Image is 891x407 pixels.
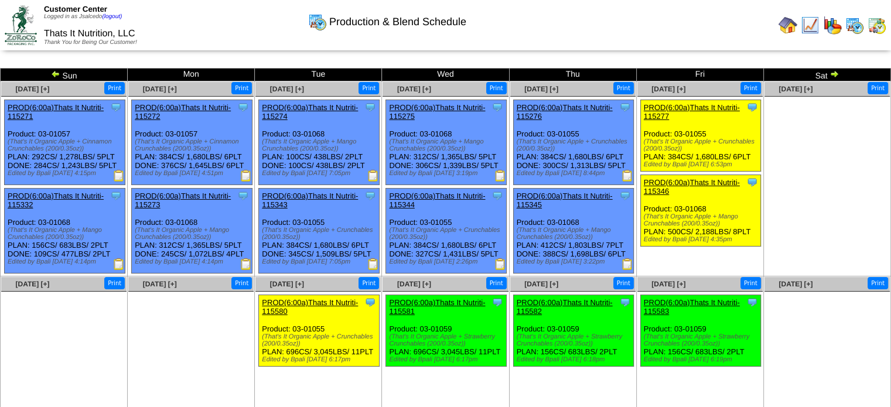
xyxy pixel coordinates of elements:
button: Print [613,82,634,94]
img: Tooltip [237,190,249,201]
a: [DATE] [+] [15,280,49,288]
div: Edited by Bpali [DATE] 4:14pm [8,258,125,265]
img: Tooltip [364,190,376,201]
img: line_graph.gif [801,16,820,35]
a: PROD(6:00a)Thats It Nutriti-115332 [8,191,104,209]
span: [DATE] [+] [397,280,431,288]
a: [DATE] [+] [397,85,431,93]
button: Print [359,277,379,289]
span: [DATE] [+] [270,85,304,93]
div: Product: 03-01055 PLAN: 384CS / 1,680LBS / 6PLT DONE: 300CS / 1,313LBS / 5PLT [513,100,634,185]
div: Product: 03-01057 PLAN: 292CS / 1,278LBS / 5PLT DONE: 284CS / 1,243LBS / 5PLT [5,100,125,185]
div: Product: 03-01068 PLAN: 312CS / 1,365LBS / 5PLT DONE: 306CS / 1,339LBS / 5PLT [386,100,507,185]
a: PROD(6:00a)Thats It Nutriti-115581 [389,298,485,316]
span: [DATE] [+] [651,85,685,93]
span: Customer Center [44,5,107,13]
a: [DATE] [+] [270,280,304,288]
img: Tooltip [619,190,631,201]
div: (That's It Organic Apple + Mango Crunchables (200/0.35oz)) [135,227,252,241]
a: [DATE] [+] [779,280,813,288]
img: calendarprod.gif [845,16,864,35]
button: Print [613,277,634,289]
a: PROD(6:00a)Thats It Nutriti-115583 [644,298,740,316]
img: Tooltip [491,101,503,113]
img: calendarinout.gif [868,16,886,35]
a: PROD(6:00a)Thats It Nutriti-115274 [262,103,358,121]
span: Thank You for Being Our Customer! [44,39,137,46]
img: Tooltip [746,176,758,188]
button: Print [231,277,252,289]
div: Product: 03-01059 PLAN: 696CS / 3,045LBS / 11PLT [386,295,507,367]
div: Product: 03-01055 PLAN: 384CS / 1,680LBS / 6PLT DONE: 345CS / 1,509LBS / 5PLT [259,189,380,273]
img: Tooltip [746,101,758,113]
td: Mon [128,69,255,81]
img: Tooltip [110,190,122,201]
a: PROD(6:00a)Thats It Nutriti-115582 [517,298,613,316]
button: Print [486,277,507,289]
div: (That's It Organic Apple + Strawberry Crunchables (200/0.35oz)) [389,333,506,347]
button: Print [740,82,761,94]
div: Product: 03-01055 PLAN: 384CS / 1,680LBS / 6PLT [640,100,761,172]
img: Production Report [494,258,506,270]
a: [DATE] [+] [651,280,685,288]
div: Product: 03-01068 PLAN: 156CS / 683LBS / 2PLT DONE: 109CS / 477LBS / 2PLT [5,189,125,273]
img: Production Report [367,170,379,182]
div: Product: 03-01057 PLAN: 384CS / 1,680LBS / 6PLT DONE: 376CS / 1,645LBS / 6PLT [132,100,252,185]
div: (That's It Organic Apple + Mango Crunchables (200/0.35oz)) [389,138,506,152]
div: Product: 03-01068 PLAN: 500CS / 2,188LBS / 8PLT [640,175,761,247]
a: PROD(6:00a)Thats It Nutriti-115346 [644,178,740,196]
img: Production Report [494,170,506,182]
a: [DATE] [+] [524,280,558,288]
div: Edited by Bpali [DATE] 4:14pm [135,258,252,265]
button: Print [104,82,125,94]
div: (That's It Organic Apple + Mango Crunchables (200/0.35oz)) [517,227,634,241]
img: Tooltip [491,190,503,201]
img: Production Report [240,170,252,182]
button: Print [868,82,888,94]
a: [DATE] [+] [15,85,49,93]
div: Edited by Bpali [DATE] 6:19pm [644,356,761,363]
div: Edited by Bpali [DATE] 4:51pm [135,170,252,177]
div: Edited by Bpali [DATE] 7:05pm [262,170,379,177]
div: Edited by Bpali [DATE] 6:18pm [517,356,634,363]
div: Product: 03-01068 PLAN: 100CS / 438LBS / 2PLT DONE: 100CS / 438LBS / 2PLT [259,100,380,185]
span: [DATE] [+] [524,85,558,93]
img: arrowright.gif [829,69,839,78]
button: Print [104,277,125,289]
div: Edited by Bpali [DATE] 7:05pm [262,258,379,265]
img: Tooltip [619,101,631,113]
td: Tue [255,69,382,81]
a: [DATE] [+] [779,85,813,93]
div: (That's It Organic Apple + Crunchables (200/0.35oz)) [644,138,761,152]
a: PROD(6:00a)Thats It Nutriti-115272 [135,103,231,121]
img: Production Report [240,258,252,270]
div: Product: 03-01055 PLAN: 384CS / 1,680LBS / 6PLT DONE: 327CS / 1,431LBS / 5PLT [386,189,507,273]
div: (That's It Organic Apple + Crunchables (200/0.35oz)) [389,227,506,241]
img: Tooltip [491,296,503,308]
button: Print [740,277,761,289]
a: PROD(6:00a)Thats It Nutriti-115275 [389,103,485,121]
a: PROD(6:00a)Thats It Nutriti-115580 [262,298,358,316]
a: PROD(6:00a)Thats It Nutriti-115343 [262,191,358,209]
div: (That's It Organic Apple + Mango Crunchables (200/0.35oz)) [644,213,761,227]
a: PROD(6:00a)Thats It Nutriti-115277 [644,103,740,121]
td: Thu [509,69,636,81]
img: Tooltip [364,296,376,308]
a: PROD(6:00a)Thats It Nutriti-115273 [135,191,231,209]
td: Sat [763,69,890,81]
span: Logged in as Jsalcedo [44,13,122,20]
div: Edited by Bpali [DATE] 3:22pm [517,258,634,265]
a: (logout) [102,13,122,20]
img: Tooltip [619,296,631,308]
div: (That's It Organic Apple + Crunchables (200/0.35oz)) [262,333,379,347]
div: Edited by Bpali [DATE] 8:44pm [517,170,634,177]
span: Thats It Nutrition, LLC [44,29,135,39]
div: (That's It Organic Apple + Mango Crunchables (200/0.35oz)) [262,138,379,152]
div: Edited by Bpali [DATE] 6:17pm [262,356,379,363]
div: Edited by Bpali [DATE] 2:26pm [389,258,506,265]
div: Edited by Bpali [DATE] 4:15pm [8,170,125,177]
div: Product: 03-01059 PLAN: 156CS / 683LBS / 2PLT [513,295,634,367]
